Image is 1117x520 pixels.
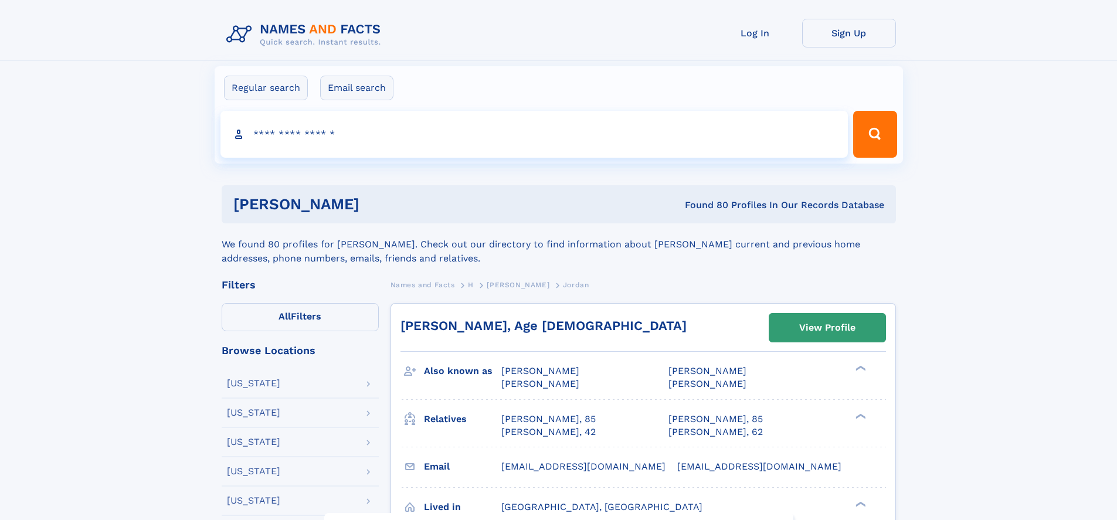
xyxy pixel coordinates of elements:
[501,365,579,376] span: [PERSON_NAME]
[400,318,687,333] a: [PERSON_NAME], Age [DEMOGRAPHIC_DATA]
[222,303,379,331] label: Filters
[769,314,885,342] a: View Profile
[853,412,867,420] div: ❯
[668,365,746,376] span: [PERSON_NAME]
[708,19,802,47] a: Log In
[227,437,280,447] div: [US_STATE]
[279,311,291,322] span: All
[222,223,896,266] div: We found 80 profiles for [PERSON_NAME]. Check out our directory to find information about [PERSON...
[224,76,308,100] label: Regular search
[227,408,280,417] div: [US_STATE]
[227,496,280,505] div: [US_STATE]
[501,378,579,389] span: [PERSON_NAME]
[320,76,393,100] label: Email search
[668,378,746,389] span: [PERSON_NAME]
[501,413,596,426] a: [PERSON_NAME], 85
[677,461,841,472] span: [EMAIL_ADDRESS][DOMAIN_NAME]
[522,199,884,212] div: Found 80 Profiles In Our Records Database
[501,461,666,472] span: [EMAIL_ADDRESS][DOMAIN_NAME]
[424,409,501,429] h3: Relatives
[222,280,379,290] div: Filters
[563,281,589,289] span: Jordan
[424,457,501,477] h3: Email
[668,413,763,426] a: [PERSON_NAME], 85
[468,277,474,292] a: H
[391,277,455,292] a: Names and Facts
[487,281,549,289] span: [PERSON_NAME]
[233,197,522,212] h1: [PERSON_NAME]
[799,314,855,341] div: View Profile
[668,426,763,439] a: [PERSON_NAME], 62
[853,365,867,372] div: ❯
[220,111,848,158] input: search input
[501,501,702,512] span: [GEOGRAPHIC_DATA], [GEOGRAPHIC_DATA]
[487,277,549,292] a: [PERSON_NAME]
[222,345,379,356] div: Browse Locations
[853,500,867,508] div: ❯
[227,379,280,388] div: [US_STATE]
[424,497,501,517] h3: Lived in
[468,281,474,289] span: H
[424,361,501,381] h3: Also known as
[501,426,596,439] a: [PERSON_NAME], 42
[853,111,897,158] button: Search Button
[802,19,896,47] a: Sign Up
[222,19,391,50] img: Logo Names and Facts
[227,467,280,476] div: [US_STATE]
